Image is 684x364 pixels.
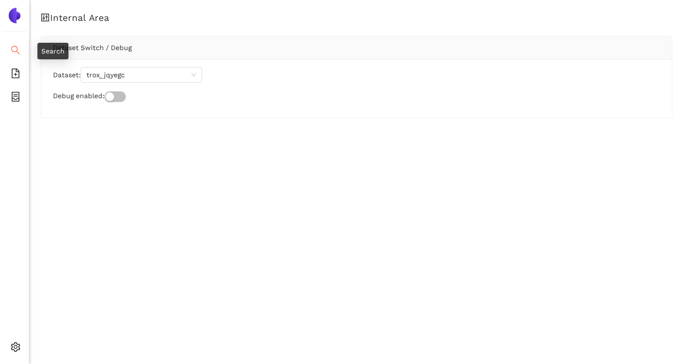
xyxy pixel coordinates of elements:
[37,43,68,59] div: Search
[53,36,660,59] div: Dataset Switch / Debug
[53,67,660,83] div: Dataset:
[11,65,20,85] span: file-add
[11,339,20,358] span: setting
[11,42,20,61] span: search
[41,13,50,22] span: control
[7,8,22,23] img: Logo
[53,90,660,102] div: Debug enabled:
[41,12,672,24] h1: Internal Area
[86,68,196,82] span: trox_jqyegc
[11,88,20,108] span: container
